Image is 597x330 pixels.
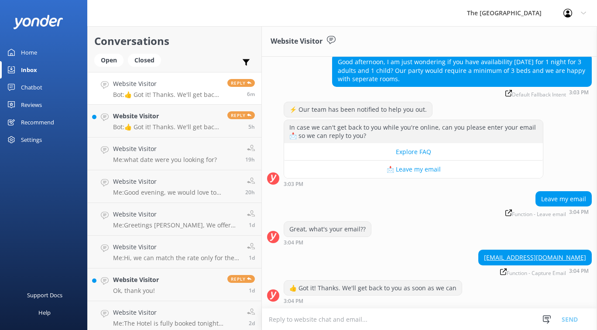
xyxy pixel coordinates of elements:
a: Website VisitorBot:👍 Got it! Thanks. We'll get back to you as soon as we canReply6m [88,72,261,105]
span: Default Fallback Intent [505,90,566,97]
a: Website VisitorMe:Greetings [PERSON_NAME], We offer reserved paid parking & limited paid EV charg... [88,203,261,236]
div: ⚡ Our team has been notified to help you out. [284,102,432,117]
div: In case we can't get back to you while you're online, can you please enter your email 📩 so we can... [284,120,543,143]
p: Me: what date were you looking for? [113,156,217,164]
p: Bot: 👍 Got it! Thanks. We'll get back to you as soon as we can [113,123,221,131]
div: Aug 25 2025 03:03pm (UTC +12:00) Pacific/Auckland [284,181,543,187]
h4: Website Visitor [113,308,240,317]
h3: Website Visitor [271,36,323,47]
strong: 3:04 PM [284,299,303,304]
a: Website VisitorMe:what date were you looking for?19h [88,137,261,170]
div: Inbox [21,61,37,79]
strong: 3:03 PM [284,182,303,187]
div: 👍 Got it! Thanks. We'll get back to you as soon as we can [284,281,462,296]
div: Home [21,44,37,61]
span: Aug 24 2025 06:49pm (UTC +12:00) Pacific/Auckland [245,189,255,196]
h2: Conversations [94,33,255,49]
strong: 3:04 PM [284,240,303,245]
h4: Website Visitor [113,275,159,285]
div: Recommend [21,113,54,131]
span: Reply [227,275,255,283]
div: Reviews [21,96,42,113]
div: Aug 25 2025 03:04pm (UTC +12:00) Pacific/Auckland [284,298,462,304]
a: Website VisitorMe:Good evening, we would love to welcome you back to Celebrate your 50th annivers... [88,170,261,203]
div: Aug 25 2025 03:04pm (UTC +12:00) Pacific/Auckland [478,268,592,276]
span: Function - Capture Email [500,268,566,276]
button: Explore FAQ [284,143,543,161]
span: Aug 23 2025 01:02pm (UTC +12:00) Pacific/Auckland [249,320,255,327]
a: Website VisitorOk, thank you!Reply1d [88,268,261,301]
div: Settings [21,131,42,148]
p: Me: Good evening, we would love to welcome you back to Celebrate your 50th anniversary. [113,189,239,196]
img: yonder-white-logo.png [13,15,63,29]
span: Aug 25 2025 03:04pm (UTC +12:00) Pacific/Auckland [247,90,255,98]
h4: Website Visitor [113,111,221,121]
span: Aug 23 2025 05:48pm (UTC +12:00) Pacific/Auckland [249,287,255,294]
h4: Website Visitor [113,177,239,186]
strong: 3:04 PM [569,210,589,217]
a: [EMAIL_ADDRESS][DOMAIN_NAME] [484,253,586,261]
a: Website VisitorMe:Hi, we can match the rate only for the Deluxe King Studio room type. if you8 wi... [88,236,261,268]
span: Aug 24 2025 07:31pm (UTC +12:00) Pacific/Auckland [245,156,255,163]
span: Aug 25 2025 09:17am (UTC +12:00) Pacific/Auckland [248,123,255,131]
p: Me: The Hotel is fully booked tonight ([DATE] ) [113,320,240,327]
strong: 3:04 PM [569,268,589,276]
h4: Website Visitor [113,210,240,219]
a: Open [94,55,128,65]
span: Reply [227,79,255,87]
div: Open [94,54,124,67]
p: Me: Greetings [PERSON_NAME], We offer reserved paid parking & limited paid EV charging stations a... [113,221,240,229]
p: Me: Hi, we can match the rate only for the Deluxe King Studio room type. if you8 wish to proceed ... [113,254,240,262]
p: Bot: 👍 Got it! Thanks. We'll get back to you as soon as we can [113,91,221,99]
div: Great, what's your email?? [284,222,371,237]
button: 📩 Leave my email [284,161,543,178]
span: Aug 23 2025 07:36pm (UTC +12:00) Pacific/Auckland [249,254,255,261]
h4: Website Visitor [113,242,240,252]
span: Aug 24 2025 06:06am (UTC +12:00) Pacific/Auckland [249,221,255,229]
div: Good afternoon, I am just wondering if you have availability [DATE] for 1 night for 3 adults and ... [333,55,591,86]
strong: 3:03 PM [569,90,589,97]
div: Aug 25 2025 03:04pm (UTC +12:00) Pacific/Auckland [284,239,371,245]
span: Function - Leave email [505,210,566,217]
h4: Website Visitor [113,144,217,154]
div: Aug 25 2025 03:04pm (UTC +12:00) Pacific/Auckland [502,209,592,217]
div: Leave my email [536,192,591,206]
div: Closed [128,54,161,67]
a: Closed [128,55,165,65]
div: Chatbot [21,79,42,96]
h4: Website Visitor [113,79,221,89]
p: Ok, thank you! [113,287,159,295]
span: Reply [227,111,255,119]
a: Website VisitorBot:👍 Got it! Thanks. We'll get back to you as soon as we canReply5h [88,105,261,137]
div: Help [38,304,51,321]
div: Aug 25 2025 03:03pm (UTC +12:00) Pacific/Auckland [332,89,592,97]
div: Support Docs [27,286,62,304]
